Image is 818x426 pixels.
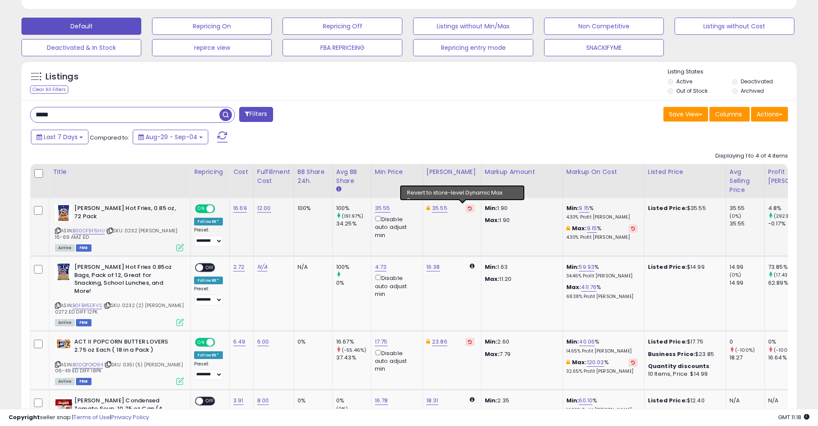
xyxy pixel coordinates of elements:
[774,271,794,278] small: (17.43%)
[566,338,579,346] b: Min:
[648,167,722,176] div: Listed Price
[298,204,326,212] div: 100%
[566,214,638,220] p: 4.30% Profit [PERSON_NAME]
[76,378,91,385] span: FBM
[676,87,708,94] label: Out of Stock
[730,279,764,287] div: 14.99
[298,263,326,271] div: N/A
[283,18,402,35] button: Repricing Off
[73,227,105,234] a: B00CF5F6HU
[774,347,794,353] small: (-100%)
[668,68,797,76] p: Listing States:
[485,216,500,224] strong: Max:
[74,397,179,423] b: [PERSON_NAME] Condensed Tomato Soup, 10.75 oz Can (4 Pack)
[648,350,695,358] b: Business Price:
[426,167,477,176] div: [PERSON_NAME]
[730,213,742,219] small: (0%)
[342,213,363,219] small: (191.97%)
[648,204,719,212] div: $35.55
[485,397,556,405] p: 2.35
[426,263,440,271] a: 16.38
[544,18,664,35] button: Non Competitive
[21,39,141,56] button: Deactivated & In Stock
[342,347,366,353] small: (-55.46%)
[194,218,223,225] div: Follow BB *
[53,167,187,176] div: Title
[257,167,290,186] div: Fulfillment Cost
[485,204,498,212] strong: Min:
[485,338,498,346] strong: Min:
[283,39,402,56] button: FBA REPRICEING
[485,350,556,358] p: 7.79
[152,18,272,35] button: Repricing On
[730,263,764,271] div: 14.99
[73,302,102,309] a: B0FB45DFVS
[579,396,593,405] a: 60.10
[233,263,245,271] a: 2.72
[146,133,198,141] span: Aug-29 - Sep-04
[194,227,223,246] div: Preset:
[196,339,207,346] span: ON
[730,354,764,362] div: 18.27
[55,338,184,384] div: ASIN:
[375,204,390,213] a: 35.55
[298,338,326,346] div: 0%
[9,413,40,421] strong: Copyright
[566,234,638,240] p: 4.30% Profit [PERSON_NAME]
[572,224,587,232] b: Max:
[30,85,68,94] div: Clear All Filters
[735,347,755,353] small: (-100%)
[336,354,371,362] div: 37.43%
[485,350,500,358] strong: Max:
[55,227,177,240] span: | SKU: 0232 [PERSON_NAME] 16-69 AMZ ED
[730,271,742,278] small: (0%)
[74,338,179,356] b: ACT II POPCORN BUTTER LOVERS 2.75 oz Each ( 18 in a Pack )
[566,283,638,299] div: %
[485,275,556,283] p: 11.20
[233,167,250,176] div: Cost
[566,294,638,300] p: 68.38% Profit [PERSON_NAME]
[152,39,272,56] button: repirce view
[55,319,75,326] span: All listings currently available for purchase on Amazon
[715,110,742,119] span: Columns
[432,204,447,213] a: 35.55
[336,263,371,271] div: 100%
[648,397,719,405] div: $12.40
[44,133,78,141] span: Last 7 Days
[73,361,103,368] a: B00QFOIO94
[239,107,273,122] button: Filters
[485,396,498,405] strong: Min:
[55,244,75,252] span: All listings currently available for purchase on Amazon
[31,130,88,144] button: Last 7 Days
[336,397,371,405] div: 0%
[90,134,129,142] span: Compared to:
[631,226,635,231] i: Revert to store-level Max Markup
[74,263,179,297] b: [PERSON_NAME] Hot Fries 0.85oz Bags, Pack of 12, Great for Snacking, School Lunches, and More!
[194,277,223,284] div: Follow BB *
[76,244,91,252] span: FBM
[663,107,708,122] button: Save View
[257,338,269,346] a: 6.00
[741,87,764,94] label: Archived
[336,186,341,193] small: Avg BB Share.
[55,378,75,385] span: All listings currently available for purchase on Amazon
[566,225,570,231] i: This overrides the store level max markup for this listing
[730,338,764,346] div: 0
[485,263,556,271] p: 1.63
[485,216,556,224] p: 1.90
[336,279,371,287] div: 0%
[648,370,719,378] div: 10 Items, Price: $14.99
[196,205,207,213] span: ON
[730,397,758,405] div: N/A
[233,396,243,405] a: 3.91
[214,339,228,346] span: OFF
[426,396,438,405] a: 18.31
[648,204,687,212] b: Listed Price:
[257,396,269,405] a: 8.00
[194,361,223,380] div: Preset:
[73,413,110,421] a: Terms of Use
[375,338,388,346] a: 17.75
[648,396,687,405] b: Listed Price:
[233,338,246,346] a: 6.49
[375,396,388,405] a: 16.78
